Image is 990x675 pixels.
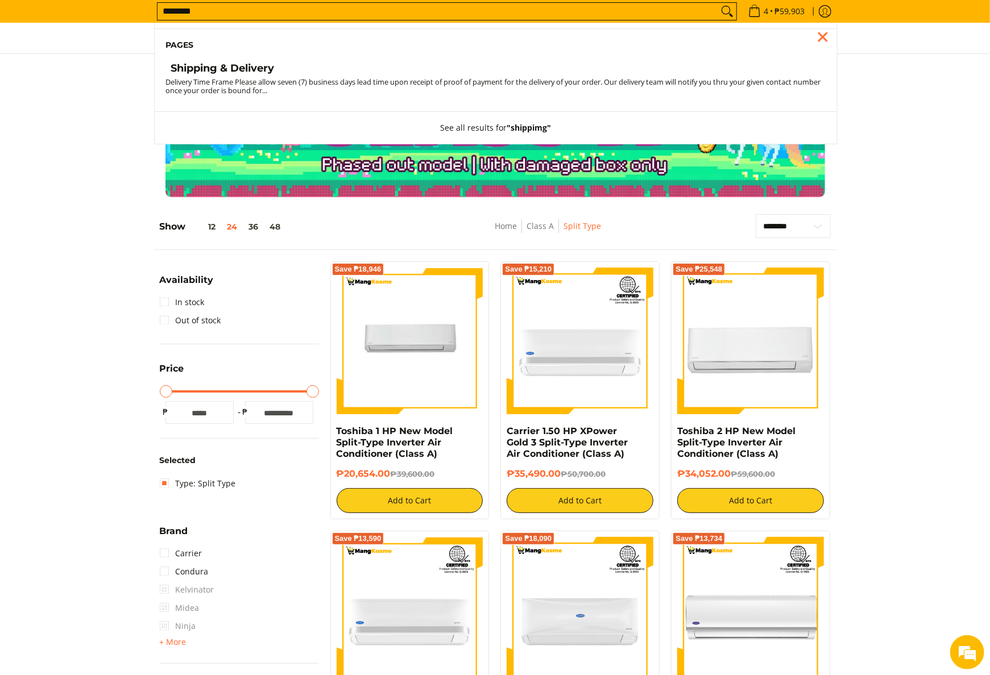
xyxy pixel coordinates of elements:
[186,222,222,231] button: 12
[335,266,382,273] span: Save ₱18,946
[718,3,736,20] button: Search
[160,276,214,285] span: Availability
[171,62,275,75] h4: Shipping & Delivery
[160,276,214,293] summary: Open
[6,310,217,350] textarea: Type your message and hit 'Enter'
[160,293,205,311] a: In stock
[243,222,264,231] button: 36
[677,468,824,480] h6: ₱34,052.00
[495,220,517,231] a: Home
[505,266,552,273] span: Save ₱15,210
[160,474,236,493] a: Type: Split Type
[677,426,796,459] a: Toshiba 2 HP New Model Split-Type Inverter Air Conditioner (Class A)
[166,77,821,95] small: Delivery Time Frame Please allow seven (7) business days lead time upon receipt of proof of payme...
[417,219,679,245] nav: Breadcrumbs
[59,64,191,78] div: Chat with us now
[507,488,653,513] button: Add to Cart
[507,268,653,414] img: Carrier 1.50 HP XPower Gold 3 Split-Type Inverter Air Conditioner (Class A)
[160,637,187,647] span: + More
[160,406,171,418] span: ₱
[160,221,287,232] h5: Show
[160,581,214,599] span: Kelvinator
[66,143,157,258] span: We're online!
[337,468,483,480] h6: ₱20,654.00
[391,469,435,478] del: ₱39,600.00
[187,6,214,33] div: Minimize live chat window
[160,635,187,649] summary: Open
[160,527,188,536] span: Brand
[160,599,200,617] span: Midea
[160,617,196,635] span: Ninja
[677,488,824,513] button: Add to Cart
[337,426,453,459] a: Toshiba 1 HP New Model Split-Type Inverter Air Conditioner (Class A)
[561,469,606,478] del: ₱50,700.00
[160,364,184,382] summary: Open
[527,220,554,231] a: Class A
[731,469,775,478] del: ₱59,600.00
[677,268,824,414] img: Toshiba 2 HP New Model Split-Type Inverter Air Conditioner (Class A)
[160,456,319,466] h6: Selected
[335,535,382,542] span: Save ₱13,590
[745,5,809,18] span: •
[814,28,831,45] div: Close pop up
[222,222,243,231] button: 24
[507,426,628,459] a: Carrier 1.50 HP XPower Gold 3 Split-Type Inverter Air Conditioner (Class A)
[337,488,483,513] button: Add to Cart
[160,562,209,581] a: Condura
[160,364,184,373] span: Price
[160,527,188,544] summary: Open
[507,468,653,480] h6: ₱35,490.00
[676,535,722,542] span: Save ₱13,734
[429,112,562,144] button: See all results for"shippimg"
[507,122,551,133] strong: "shippimg"
[676,266,722,273] span: Save ₱25,548
[505,535,552,542] span: Save ₱18,090
[264,222,287,231] button: 48
[160,311,221,330] a: Out of stock
[166,40,826,51] h6: Pages
[239,406,251,418] span: ₱
[166,62,826,78] a: Shipping & Delivery
[160,544,202,562] a: Carrier
[763,7,771,15] span: 4
[564,219,601,234] span: Split Type
[773,7,807,15] span: ₱59,903
[337,268,483,414] img: Toshiba 1 HP New Model Split-Type Inverter Air Conditioner (Class A)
